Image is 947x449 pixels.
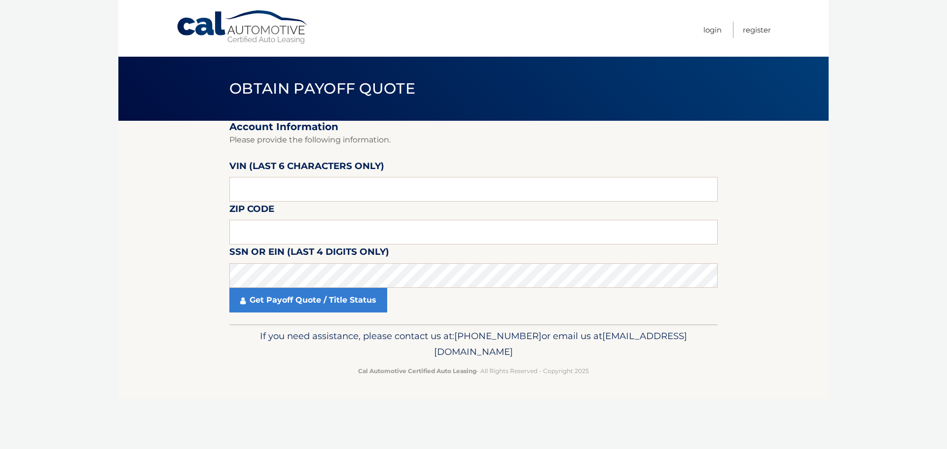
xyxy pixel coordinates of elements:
a: Login [703,22,722,38]
p: Please provide the following information. [229,133,718,147]
p: - All Rights Reserved - Copyright 2025 [236,366,711,376]
h2: Account Information [229,121,718,133]
p: If you need assistance, please contact us at: or email us at [236,328,711,360]
label: VIN (last 6 characters only) [229,159,384,177]
span: Obtain Payoff Quote [229,79,415,98]
strong: Cal Automotive Certified Auto Leasing [358,367,476,375]
a: Get Payoff Quote / Title Status [229,288,387,312]
span: [PHONE_NUMBER] [454,330,542,342]
a: Register [743,22,771,38]
label: Zip Code [229,202,274,220]
a: Cal Automotive [176,10,309,45]
label: SSN or EIN (last 4 digits only) [229,244,389,263]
